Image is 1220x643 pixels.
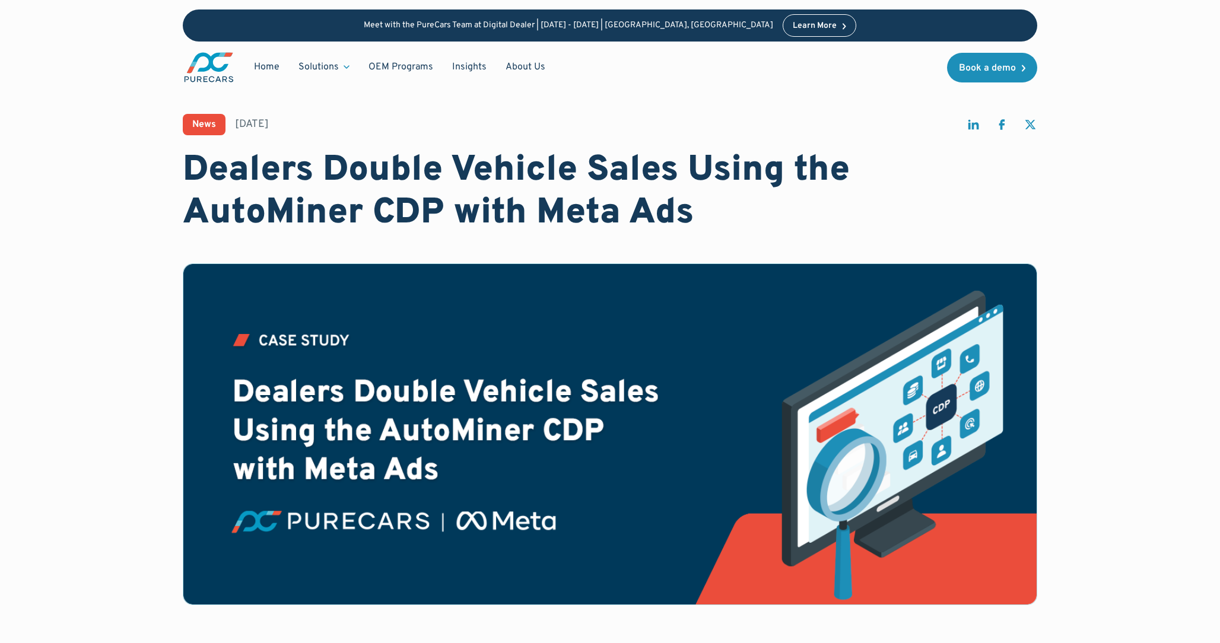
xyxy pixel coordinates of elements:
[298,61,339,74] div: Solutions
[244,56,289,78] a: Home
[783,14,856,37] a: Learn More
[364,21,773,31] p: Meet with the PureCars Team at Digital Dealer | [DATE] - [DATE] | [GEOGRAPHIC_DATA], [GEOGRAPHIC_...
[443,56,496,78] a: Insights
[947,53,1037,82] a: Book a demo
[995,117,1009,137] a: share on facebook
[192,120,216,129] div: News
[183,149,1037,235] h1: Dealers Double Vehicle Sales Using the AutoMiner CDP with Meta Ads
[289,56,359,78] div: Solutions
[966,117,980,137] a: share on linkedin
[793,22,837,30] div: Learn More
[1023,117,1037,137] a: share on twitter
[235,117,269,132] div: [DATE]
[959,63,1016,73] div: Book a demo
[496,56,555,78] a: About Us
[359,56,443,78] a: OEM Programs
[183,51,235,84] a: main
[183,51,235,84] img: purecars logo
